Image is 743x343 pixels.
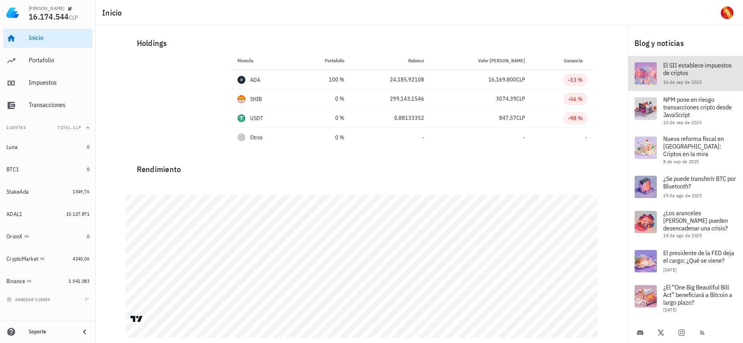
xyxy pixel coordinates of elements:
[29,5,64,12] div: [PERSON_NAME]
[3,73,93,93] a: Impuestos
[663,135,724,158] span: Nueva reforma fiscal en [GEOGRAPHIC_DATA]: Criptos en la mira
[130,30,594,56] div: Holdings
[29,79,89,86] div: Impuestos
[87,233,89,239] span: 0
[721,6,733,19] div: avatar
[568,95,583,103] div: -56 %
[250,133,263,142] span: Otros
[351,51,430,70] th: Balance
[3,96,93,115] a: Transacciones
[73,188,89,194] span: 1349,76
[302,114,344,122] div: 0 %
[422,134,424,141] span: -
[6,278,25,285] div: Binance
[66,211,89,217] span: 15.127.871
[628,279,743,318] a: ¿El “One Big Beautiful Bill Act” beneficiará a Bitcoin a largo plazo? [DATE]
[130,315,144,323] a: Charting by TradingView
[431,51,532,70] th: Valor [PERSON_NAME]
[663,174,736,190] span: ¿Se puede transferir BTC por Bluetooth?
[87,166,89,172] span: 0
[516,95,525,102] span: CLP
[102,6,125,19] h1: Inicio
[130,157,594,176] div: Rendimiento
[663,119,702,125] span: 10 de sep de 2025
[357,75,424,84] div: 24.185,92108
[3,137,93,157] a: Luna 0
[628,56,743,91] a: El SII establece impuestos de criptos 26 de sep de 2025
[499,114,516,121] span: 847,57
[3,160,93,179] a: BTC1 0
[237,76,245,84] div: ADA-icon
[663,283,732,306] span: ¿El “One Big Beautiful Bill Act” beneficiará a Bitcoin a largo plazo?
[357,95,424,103] div: 299.143,1546
[29,101,89,109] div: Transacciones
[568,114,583,122] div: -98 %
[663,267,676,273] span: [DATE]
[87,144,89,150] span: 0
[516,76,525,83] span: CLP
[302,95,344,103] div: 0 %
[29,11,69,22] span: 16.174.544
[3,182,93,201] a: StakeAda 1349,76
[5,295,54,303] button: agregar cuenta
[357,114,424,122] div: 0,88133352
[628,30,743,56] div: Blog y noticias
[6,144,18,151] div: Luna
[3,204,93,224] a: ADAL1 15.127.871
[237,114,245,122] div: USDT-icon
[663,232,702,238] span: 18 de ago de 2025
[663,249,734,264] span: El presidente de la FED deja el cargo: ¿Qué se viene?
[628,244,743,279] a: El presidente de la FED deja el cargo: ¿Qué se viene? [DATE]
[663,79,702,85] span: 26 de sep de 2025
[568,76,583,84] div: -13 %
[6,211,22,218] div: ADAL1
[6,6,19,19] img: LedgiFi
[564,57,587,63] span: Ganancia
[496,95,516,102] span: 3074,39
[8,297,50,302] span: agregar cuenta
[250,95,262,103] div: SHIB
[6,188,29,195] div: StakeAda
[69,14,78,21] span: CLP
[3,118,93,137] button: CuentasTotal CLP
[237,95,245,103] div: SHIB-icon
[250,76,261,84] div: ADA
[523,134,525,141] span: -
[302,75,344,84] div: 100 %
[302,133,344,142] div: 0 %
[3,272,93,291] a: Binance 1.041.083
[3,29,93,48] a: Inicio
[3,51,93,70] a: Portafolio
[663,95,732,119] span: NPM pone en riesgo transacciones cripto desde JavaScript
[663,209,728,232] span: ¿Los aranceles [PERSON_NAME] pueden desencadenar una crisis?
[29,329,73,335] div: Soporte
[69,278,89,284] span: 1.041.083
[663,307,676,313] span: [DATE]
[296,51,351,70] th: Portafolio
[663,159,699,165] span: 8 de sep de 2025
[585,134,587,141] span: -
[663,61,732,77] span: El SII establece impuestos de criptos
[250,114,263,122] div: USDT
[516,114,525,121] span: CLP
[6,233,23,240] div: OrionX
[3,227,93,246] a: OrionX 0
[488,76,516,83] span: 16.169.800
[628,91,743,130] a: NPM pone en riesgo transacciones cripto desde JavaScript 10 de sep de 2025
[58,125,81,130] span: Total CLP
[6,166,19,173] div: BTC1
[73,256,89,262] span: 4240,06
[231,51,296,70] th: Moneda
[29,56,89,64] div: Portafolio
[663,192,702,198] span: 29 de ago de 2025
[628,169,743,204] a: ¿Se puede transferir BTC por Bluetooth? 29 de ago de 2025
[6,256,38,262] div: CryptoMarket
[3,249,93,268] a: CryptoMarket 4240,06
[628,130,743,169] a: Nueva reforma fiscal en [GEOGRAPHIC_DATA]: Criptos en la mira 8 de sep de 2025
[29,34,89,42] div: Inicio
[628,204,743,244] a: ¿Los aranceles [PERSON_NAME] pueden desencadenar una crisis? 18 de ago de 2025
